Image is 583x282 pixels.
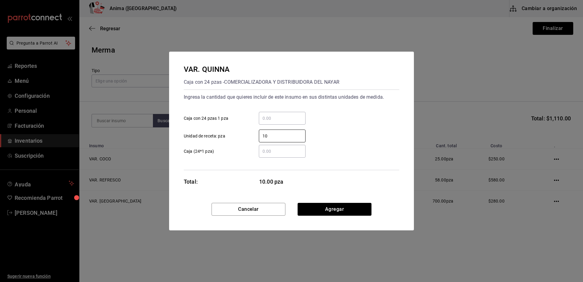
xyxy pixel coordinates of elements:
[184,92,399,102] div: Ingresa la cantidad que quieres incluir de este insumo en sus distintas unidades de medida.
[298,203,371,216] button: Agregar
[184,178,198,186] div: Total:
[259,148,306,155] input: Caja (24*1 pza)
[212,203,285,216] button: Cancelar
[184,77,339,87] div: Caja con 24 pzas - COMERCIALIZADORA Y DISTRIBUIDORA DEL NAYAR
[184,148,214,155] span: Caja (24*1 pza)
[259,132,306,140] input: Unidad de receta: pza
[184,64,339,75] div: VAR. QUINNA
[184,115,228,122] span: Caja con 24 pzas 1 pza
[259,178,306,186] span: 10.00 pza
[184,133,225,139] span: Unidad de receta: pza
[259,115,306,122] input: Caja con 24 pzas 1 pza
